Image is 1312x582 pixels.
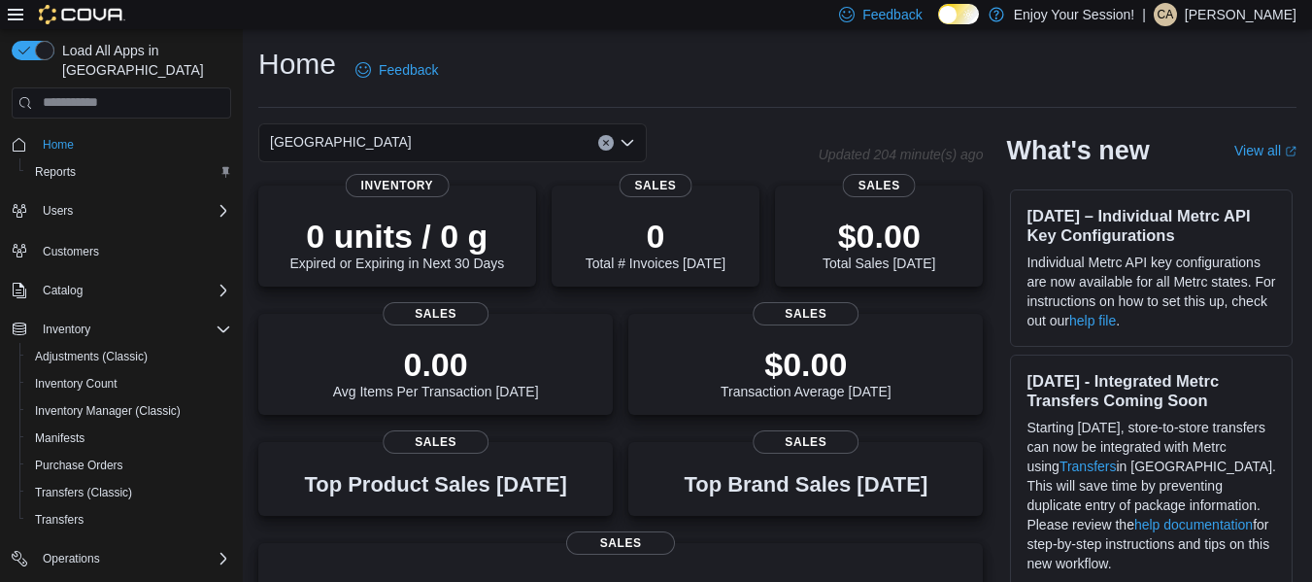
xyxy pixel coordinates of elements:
a: Adjustments (Classic) [27,345,155,368]
button: Catalog [4,277,239,304]
span: Manifests [27,427,231,450]
span: Inventory [346,174,450,197]
span: Feedback [862,5,922,24]
a: Manifests [27,427,92,450]
span: Manifests [35,430,84,446]
a: Transfers [27,508,91,531]
svg: External link [1285,146,1296,157]
span: Home [35,132,231,156]
span: Transfers (Classic) [27,481,231,504]
span: Sales [383,430,489,454]
button: Adjustments (Classic) [19,343,239,370]
h3: Top Brand Sales [DATE] [684,473,927,496]
span: Reports [27,160,231,184]
span: Sales [566,531,675,555]
h2: What's new [1006,135,1149,166]
a: Purchase Orders [27,454,131,477]
span: Sales [753,302,859,325]
input: Dark Mode [938,4,979,24]
button: Transfers (Classic) [19,479,239,506]
span: Inventory Count [27,372,231,395]
span: Transfers [27,508,231,531]
a: View allExternal link [1234,143,1296,158]
button: Customers [4,236,239,264]
button: Inventory [4,316,239,343]
p: $0.00 [721,345,891,384]
h3: Top Product Sales [DATE] [304,473,566,496]
span: Transfers (Classic) [35,485,132,500]
button: Purchase Orders [19,452,239,479]
span: Users [35,199,231,223]
span: Customers [43,244,99,259]
div: Transaction Average [DATE] [721,345,891,399]
span: Feedback [379,60,438,80]
a: Reports [27,160,84,184]
h1: Home [258,45,336,84]
span: [GEOGRAPHIC_DATA] [270,130,412,154]
p: Starting [DATE], store-to-store transfers can now be integrated with Metrc using in [GEOGRAPHIC_D... [1026,418,1276,573]
button: Users [35,199,81,223]
h3: [DATE] – Individual Metrc API Key Configurations [1026,206,1276,245]
button: Operations [4,545,239,572]
a: Inventory Count [27,372,125,395]
span: Operations [35,547,231,570]
span: Customers [35,238,231,262]
div: Expired or Expiring in Next 30 Days [289,217,504,271]
div: Carrie Anderson [1154,3,1177,26]
button: Clear input [598,135,614,151]
span: Users [43,203,73,219]
p: Individual Metrc API key configurations are now available for all Metrc states. For instructions ... [1026,253,1276,330]
button: Inventory Manager (Classic) [19,397,239,425]
button: Operations [35,547,108,570]
span: Load All Apps in [GEOGRAPHIC_DATA] [54,41,231,80]
p: [PERSON_NAME] [1185,3,1296,26]
span: Operations [43,551,100,566]
span: Adjustments (Classic) [35,349,148,364]
a: Inventory Manager (Classic) [27,399,188,423]
button: Home [4,130,239,158]
img: Cova [39,5,125,24]
a: Feedback [348,51,446,89]
button: Transfers [19,506,239,533]
span: Sales [383,302,489,325]
button: Inventory [35,318,98,341]
button: Reports [19,158,239,186]
button: Manifests [19,425,239,452]
p: 0.00 [333,345,539,384]
p: Enjoy Your Session! [1014,3,1135,26]
a: Customers [35,240,107,263]
span: Sales [619,174,691,197]
a: Transfers (Classic) [27,481,140,504]
a: Transfers [1060,459,1117,474]
span: Dark Mode [938,24,939,25]
p: $0.00 [823,217,935,256]
p: 0 units / 0 g [289,217,504,256]
span: Catalog [43,283,83,298]
span: Inventory Manager (Classic) [35,403,181,419]
span: Home [43,137,74,153]
span: Adjustments (Classic) [27,345,231,368]
span: Sales [753,430,859,454]
span: Purchase Orders [35,458,123,473]
span: Sales [843,174,916,197]
span: Reports [35,164,76,180]
h3: [DATE] - Integrated Metrc Transfers Coming Soon [1026,371,1276,410]
a: help documentation [1134,517,1253,532]
a: Home [35,133,82,156]
p: 0 [586,217,725,256]
span: Transfers [35,512,84,528]
span: Inventory Count [35,376,118,392]
button: Users [4,197,239,224]
p: | [1142,3,1146,26]
button: Open list of options [620,135,635,151]
button: Inventory Count [19,370,239,397]
span: Inventory [43,322,90,337]
span: Purchase Orders [27,454,231,477]
p: Updated 204 minute(s) ago [819,147,984,162]
div: Avg Items Per Transaction [DATE] [333,345,539,399]
div: Total Sales [DATE] [823,217,935,271]
span: CA [1158,3,1174,26]
span: Inventory [35,318,231,341]
div: Total # Invoices [DATE] [586,217,725,271]
a: help file [1069,313,1116,328]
